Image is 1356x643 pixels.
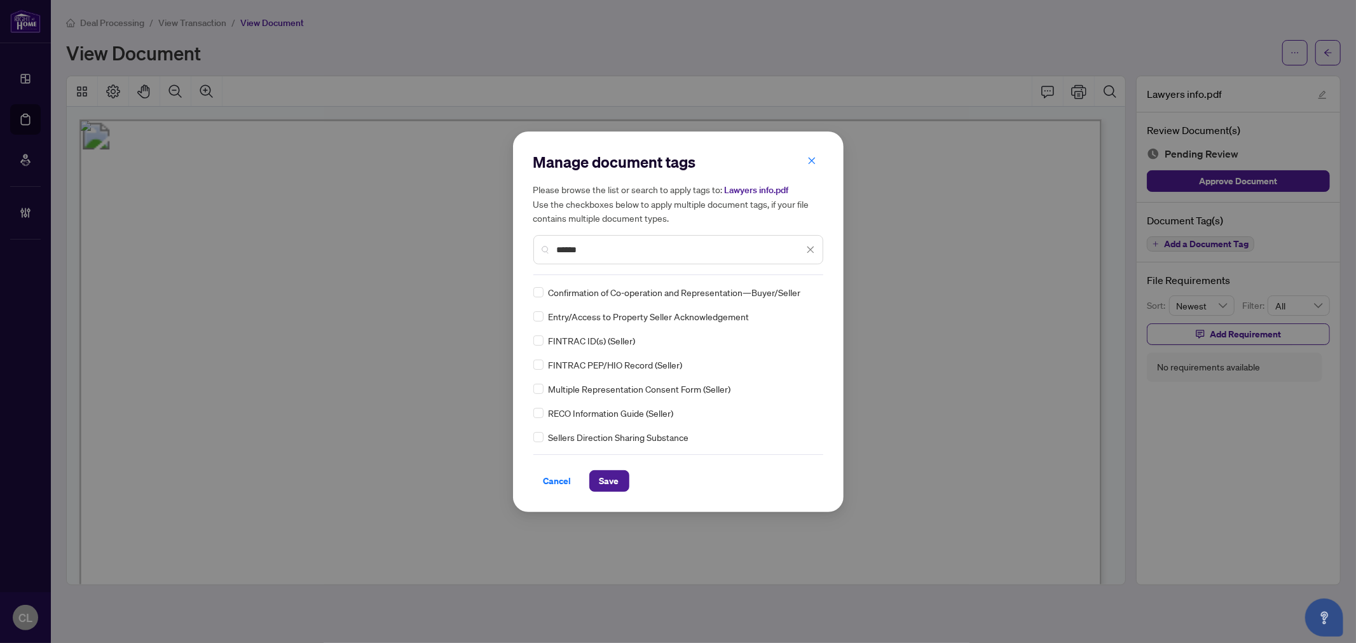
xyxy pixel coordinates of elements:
button: Save [589,470,629,492]
span: Lawyers info.pdf [725,184,789,196]
span: Sellers Direction Sharing Substance [549,430,689,444]
span: Confirmation of Co-operation and Representation—Buyer/Seller [549,285,801,299]
button: Cancel [533,470,582,492]
span: RECO Information Guide (Seller) [549,406,674,420]
span: Cancel [544,471,572,491]
span: Multiple Representation Consent Form (Seller) [549,382,731,396]
span: close [806,245,815,254]
span: Save [599,471,619,491]
h5: Please browse the list or search to apply tags to: Use the checkboxes below to apply multiple doc... [533,182,823,225]
span: close [807,156,816,165]
span: FINTRAC PEP/HIO Record (Seller) [549,358,683,372]
button: Open asap [1305,599,1343,637]
span: FINTRAC ID(s) (Seller) [549,334,636,348]
span: Entry/Access to Property Seller Acknowledgement [549,309,750,323]
h2: Manage document tags [533,152,823,172]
